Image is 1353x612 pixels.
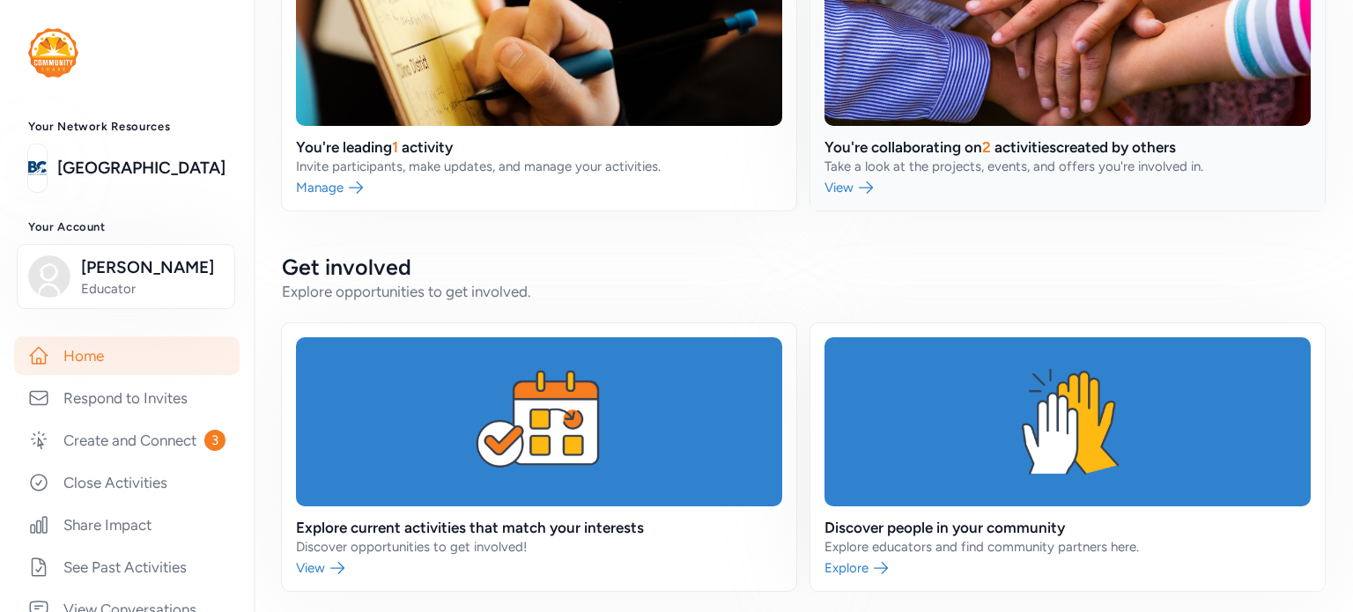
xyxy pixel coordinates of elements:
[28,28,78,77] img: logo
[81,280,224,298] span: Educator
[14,379,240,417] a: Respond to Invites
[81,255,224,280] span: [PERSON_NAME]
[28,120,225,134] h3: Your Network Resources
[14,421,240,460] a: Create and Connect3
[14,463,240,502] a: Close Activities
[282,281,1325,302] div: Explore opportunities to get involved.
[204,430,225,451] span: 3
[28,220,225,234] h3: Your Account
[14,548,240,586] a: See Past Activities
[14,505,240,544] a: Share Impact
[282,253,1325,281] h2: Get involved
[57,156,225,181] a: [GEOGRAPHIC_DATA]
[14,336,240,375] a: Home
[17,244,235,309] button: [PERSON_NAME]Educator
[28,149,47,188] img: logo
